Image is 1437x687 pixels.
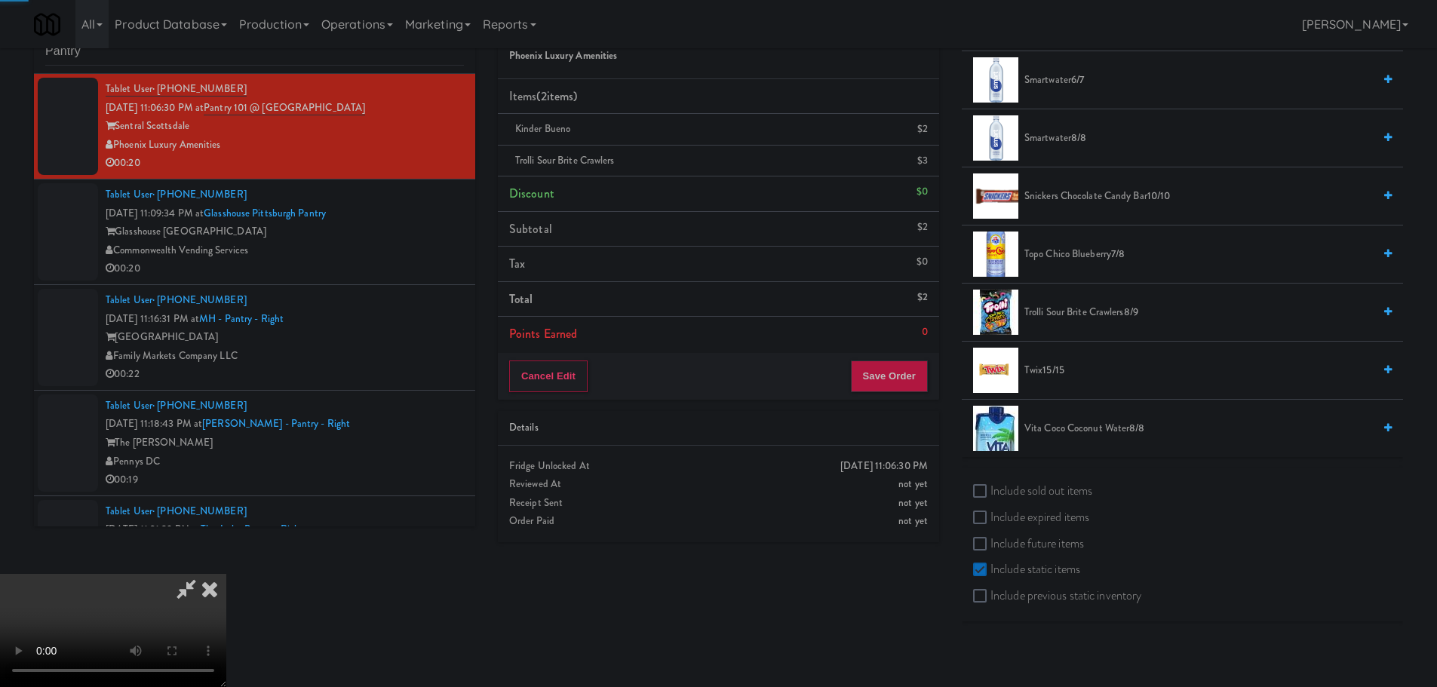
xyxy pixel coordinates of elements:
div: $0 [917,182,928,201]
div: Receipt Sent [509,494,928,513]
div: 0 [922,323,928,342]
span: Twix [1024,361,1373,380]
label: Include future items [973,532,1084,555]
span: 6/7 [1071,72,1084,87]
span: 7/8 [1111,247,1125,261]
span: (2 ) [536,87,577,105]
input: Include static items [973,564,990,576]
div: Vita Coco Coconut Water8/8 [1018,419,1392,438]
span: not yet [898,495,928,510]
a: The Jack - Pantry - Right [201,522,304,536]
button: Cancel Edit [509,360,588,392]
span: · [PHONE_NUMBER] [152,81,247,96]
input: Include sold out items [973,486,990,498]
div: Family Markets Company LLC [106,347,464,366]
span: Subtotal [509,220,552,238]
span: Smartwater [1024,129,1373,148]
img: Micromart [34,11,60,38]
li: Tablet User· [PHONE_NUMBER][DATE] 11:09:34 PM atGlasshouse Pittsburgh PantryGlasshouse [GEOGRAPHI... [34,179,475,285]
div: Snickers Chocolate Candy Bar10/10 [1018,187,1392,206]
span: [DATE] 11:16:31 PM at [106,311,199,326]
input: Include future items [973,538,990,551]
span: Discount [509,185,554,202]
div: Smartwater6/7 [1018,71,1392,90]
label: Include sold out items [973,480,1092,502]
div: Fridge Unlocked At [509,457,928,476]
input: Search vision orders [45,38,464,66]
span: Items [509,87,577,105]
a: Pantry 101 @ [GEOGRAPHIC_DATA] [204,100,365,115]
span: [DATE] 11:18:43 PM at [106,416,202,431]
div: Order Paid [509,512,928,531]
span: 8/8 [1071,130,1086,145]
a: Tablet User· [PHONE_NUMBER] [106,398,247,413]
div: 00:22 [106,365,464,384]
div: Pennys DC [106,452,464,471]
span: Trolli Sour Brite Crawlers [515,153,615,167]
input: Include previous static inventory [973,590,990,603]
span: · [PHONE_NUMBER] [152,187,247,201]
a: Tablet User· [PHONE_NUMBER] [106,81,247,97]
span: Kinder Bueno [515,121,570,136]
div: 00:20 [106,154,464,173]
span: 10/10 [1147,189,1171,203]
div: Reviewed At [509,475,928,494]
h5: Phoenix Luxury Amenities [509,51,928,62]
a: Tablet User· [PHONE_NUMBER] [106,504,247,518]
div: Trolli Sour Brite Crawlers8/9 [1018,303,1392,322]
span: Tax [509,255,525,272]
li: Tablet User· [PHONE_NUMBER][DATE] 11:31:29 PM atThe Jack - Pantry - RightThe JackMountain High Ma... [34,496,475,602]
div: The [PERSON_NAME] [106,434,464,452]
li: Tablet User· [PHONE_NUMBER][DATE] 11:18:43 PM at[PERSON_NAME] - Pantry - RightThe [PERSON_NAME]Pe... [34,391,475,496]
span: [DATE] 11:06:30 PM at [106,100,204,115]
span: 8/8 [1129,421,1144,435]
li: Tablet User· [PHONE_NUMBER][DATE] 11:16:31 PM atMH - Pantry - Right[GEOGRAPHIC_DATA]Family Market... [34,285,475,391]
span: Topo Chico Blueberry [1024,245,1373,264]
div: Commonwealth Vending Services [106,241,464,260]
span: Trolli Sour Brite Crawlers [1024,303,1373,322]
div: $2 [917,288,928,307]
div: $3 [917,152,928,170]
label: Include static items [973,558,1080,581]
input: Include expired items [973,512,990,524]
div: 00:20 [106,259,464,278]
div: Topo Chico Blueberry7/8 [1018,245,1392,264]
span: not yet [898,514,928,528]
div: Twix15/15 [1018,361,1392,380]
span: 15/15 [1042,363,1064,377]
a: MH - Pantry - Right [199,311,284,326]
span: [DATE] 11:09:34 PM at [106,206,204,220]
div: Smartwater8/8 [1018,129,1392,148]
a: Tablet User· [PHONE_NUMBER] [106,293,247,307]
div: Phoenix Luxury Amenities [106,136,464,155]
a: [PERSON_NAME] - Pantry - Right [202,416,350,431]
ng-pluralize: items [547,87,574,105]
span: 8/9 [1124,305,1138,319]
span: [DATE] 11:31:29 PM at [106,522,201,536]
li: Tablet User· [PHONE_NUMBER][DATE] 11:06:30 PM atPantry 101 @ [GEOGRAPHIC_DATA]Sentral ScottsdaleP... [34,74,475,179]
a: Tablet User· [PHONE_NUMBER] [106,187,247,201]
label: Include expired items [973,506,1089,529]
a: Glasshouse Pittsburgh Pantry [204,206,326,220]
span: Total [509,290,533,308]
div: Sentral Scottsdale [106,117,464,136]
span: Points Earned [509,325,577,342]
span: not yet [898,477,928,491]
span: · [PHONE_NUMBER] [152,293,247,307]
div: Details [509,419,928,437]
button: Save Order [851,360,928,392]
div: Glasshouse [GEOGRAPHIC_DATA] [106,222,464,241]
div: $2 [917,120,928,139]
div: 00:19 [106,471,464,489]
label: Include previous static inventory [973,584,1141,607]
span: Vita Coco Coconut Water [1024,419,1373,438]
div: [GEOGRAPHIC_DATA] [106,328,464,347]
div: $2 [917,218,928,237]
span: Snickers Chocolate Candy Bar [1024,187,1373,206]
div: $0 [917,253,928,271]
span: · [PHONE_NUMBER] [152,398,247,413]
span: · [PHONE_NUMBER] [152,504,247,518]
div: [DATE] 11:06:30 PM [840,457,928,476]
span: Smartwater [1024,71,1373,90]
